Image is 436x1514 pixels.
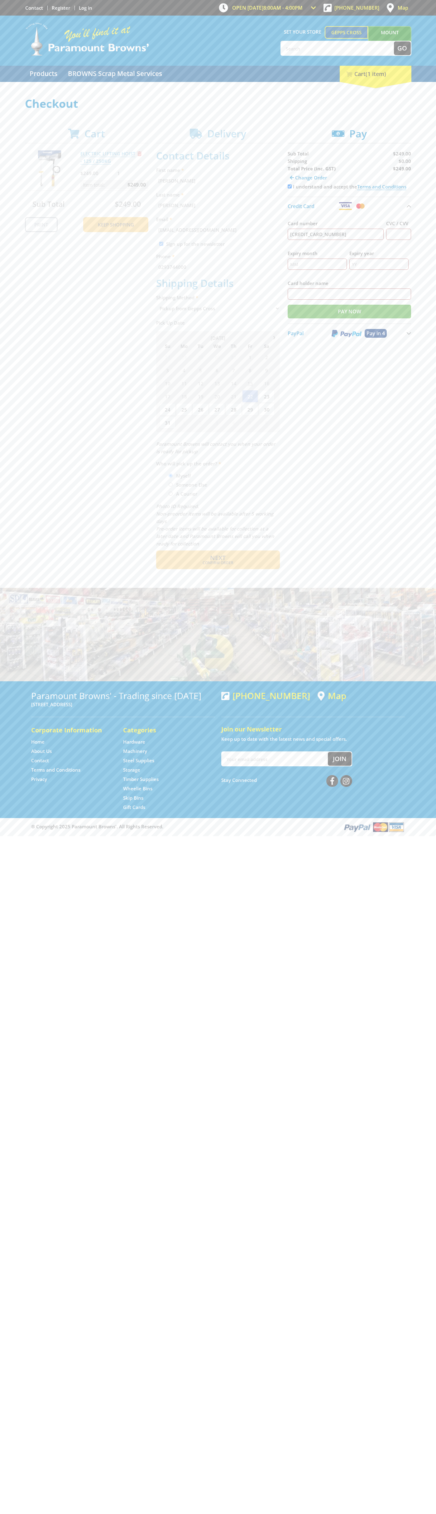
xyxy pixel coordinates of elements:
a: Go to the Timber Supplies page [123,776,159,783]
a: Go to the Products page [25,66,62,82]
span: (1 item) [366,70,386,78]
span: Pay [349,127,367,140]
a: Go to the Skip Bins page [123,795,143,801]
a: Go to the About Us page [31,748,52,755]
label: Card holder name [288,279,411,287]
a: Go to the Storage page [123,767,140,773]
a: Go to the Terms and Conditions page [31,767,80,773]
h5: Categories [123,726,203,735]
a: Log in [79,5,92,11]
input: Search [281,41,394,55]
input: MM [288,259,347,270]
span: $249.00 [393,150,411,157]
span: Credit Card [288,203,314,210]
label: I understand and accept the [293,183,406,190]
a: View a map of Gepps Cross location [318,691,346,701]
div: ® Copyright 2025 Paramount Browns'. All Rights Reserved. [25,821,411,833]
label: Expiry month [288,250,347,257]
a: Go to the BROWNS Scrap Metal Services page [63,66,167,82]
a: Go to the Contact page [31,757,49,764]
button: PayPal Pay in 4 [288,323,411,343]
input: Pay Now [288,305,411,318]
span: Shipping [288,158,307,164]
strong: Total Price (inc. GST) [288,165,336,172]
p: Keep up to date with the latest news and special offers. [221,735,405,743]
label: Card number [288,220,384,227]
label: CVC / CVV [386,220,411,227]
h3: Paramount Browns' - Trading since [DATE] [31,691,215,701]
button: Join [328,752,352,766]
a: Go to the Privacy page [31,776,47,783]
div: Cart [340,66,411,82]
a: Mount [PERSON_NAME] [368,26,411,50]
a: Go to the Steel Supplies page [123,757,154,764]
button: Go [394,41,411,55]
img: Paramount Browns' [25,22,150,56]
a: Gepps Cross [325,26,368,39]
img: PayPal [332,330,362,337]
span: PayPal [288,330,304,337]
a: Go to the Wheelie Bins page [123,785,152,792]
img: PayPal, Mastercard, Visa accepted [343,821,405,833]
span: Change Order [295,174,327,181]
a: Go to the Hardware page [123,739,145,745]
span: Sub Total [288,150,309,157]
h5: Join our Newsletter [221,725,405,734]
label: Expiry year [349,250,409,257]
div: Stay Connected [221,773,352,788]
h5: Corporate Information [31,726,111,735]
a: Go to the Machinery page [123,748,147,755]
img: Mastercard [355,202,366,210]
a: Go to the Contact page [25,5,43,11]
input: YY [349,259,409,270]
span: 8:00am - 4:00pm [263,4,303,11]
a: Change Order [288,172,329,183]
a: Go to the registration page [52,5,70,11]
a: Go to the Home page [31,739,45,745]
a: Go to the Gift Cards page [123,804,145,811]
div: [PHONE_NUMBER] [221,691,310,701]
span: Pay in 4 [367,330,385,337]
button: Credit Card [288,197,411,215]
input: Your email address [222,752,328,766]
p: [STREET_ADDRESS] [31,701,215,708]
a: Terms and Conditions [357,183,406,190]
span: Set your store [280,26,325,37]
input: Please accept the terms and conditions. [288,184,292,188]
h1: Checkout [25,98,411,110]
span: $0.00 [399,158,411,164]
strong: $249.00 [393,165,411,172]
img: Visa [338,202,352,210]
span: OPEN [DATE] [232,4,303,11]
